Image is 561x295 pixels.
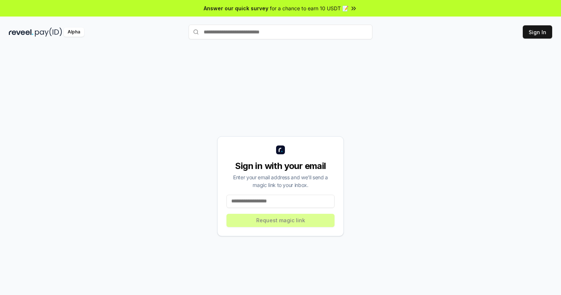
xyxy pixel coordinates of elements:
img: reveel_dark [9,28,33,37]
span: Answer our quick survey [204,4,268,12]
span: for a chance to earn 10 USDT 📝 [270,4,349,12]
img: pay_id [35,28,62,37]
div: Alpha [64,28,84,37]
img: logo_small [276,145,285,154]
div: Enter your email address and we’ll send a magic link to your inbox. [226,173,335,189]
button: Sign In [523,25,552,39]
div: Sign in with your email [226,160,335,172]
